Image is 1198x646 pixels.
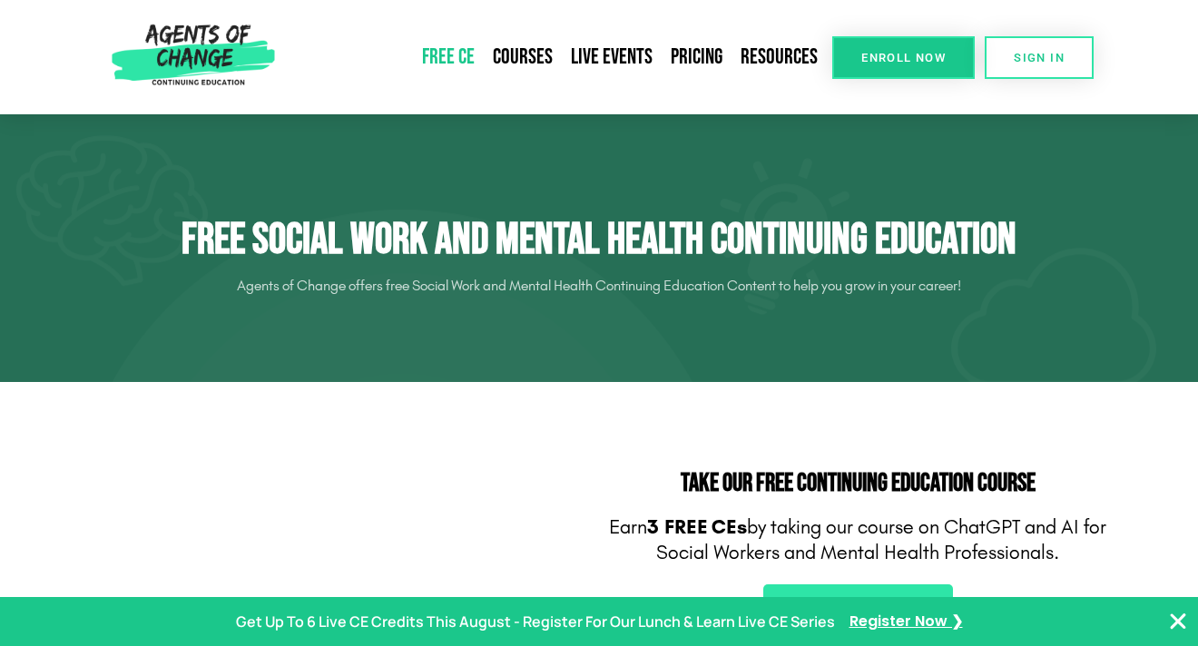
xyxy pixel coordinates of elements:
[91,271,1107,300] p: Agents of Change offers free Social Work and Mental Health Continuing Education Content to help y...
[985,36,1094,79] a: SIGN IN
[849,609,963,635] a: Register Now ❯
[1167,611,1189,632] button: Close Banner
[861,52,946,64] span: Enroll Now
[236,609,835,635] p: Get Up To 6 Live CE Credits This August - Register For Our Lunch & Learn Live CE Series
[413,36,484,78] a: Free CE
[732,36,827,78] a: Resources
[91,214,1107,267] h1: Free Social Work and Mental Health Continuing Education
[282,36,827,78] nav: Menu
[647,515,747,539] b: 3 FREE CEs
[484,36,562,78] a: Courses
[608,514,1107,566] p: Earn by taking our course on ChatGPT and AI for Social Workers and Mental Health Professionals.
[832,36,975,79] a: Enroll Now
[608,471,1107,496] h2: Take Our FREE Continuing Education Course
[763,584,953,626] a: Claim My Free CEUs!
[562,36,662,78] a: Live Events
[1014,52,1065,64] span: SIGN IN
[662,36,732,78] a: Pricing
